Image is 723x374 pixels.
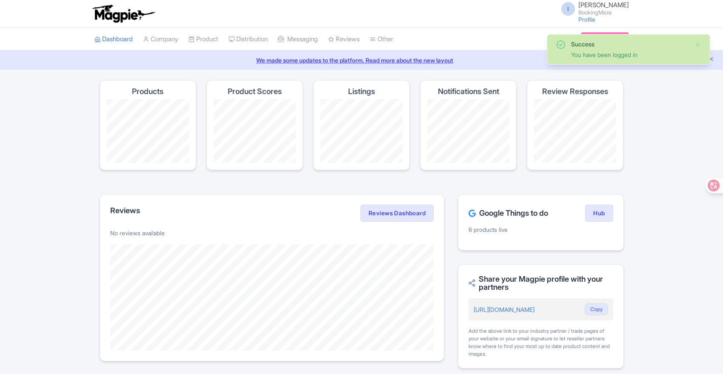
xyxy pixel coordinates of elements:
[571,40,688,49] div: Success
[571,50,688,59] div: You have been logged in
[278,28,318,51] a: Messaging
[360,205,434,222] a: Reviews Dashboard
[578,16,595,23] a: Profile
[585,303,608,315] button: Copy
[694,40,701,50] button: Close
[474,306,534,313] a: [URL][DOMAIN_NAME]
[578,1,629,9] span: [PERSON_NAME]
[228,87,282,96] h4: Product Scores
[5,56,718,65] a: We made some updates to the platform. Read more about the new layout
[328,28,360,51] a: Reviews
[556,2,629,15] a: I [PERSON_NAME] BookingMaze
[189,28,218,51] a: Product
[578,10,629,15] small: BookingMaze
[585,205,613,222] a: Hub
[561,2,575,16] span: I
[90,4,156,23] img: logo-ab69f6fb50320c5b225c76a69d11143b.png
[542,87,608,96] h4: Review Responses
[94,28,133,51] a: Dashboard
[229,28,268,51] a: Distribution
[469,225,613,234] p: 6 products live
[348,87,375,96] h4: Listings
[469,327,613,358] div: Add the above link to your industry partner / trade pages of your website or your email signature...
[469,209,548,217] h2: Google Things to do
[143,28,178,51] a: Company
[132,87,163,96] h4: Products
[469,275,613,292] h2: Share your Magpie profile with your partners
[438,87,499,96] h4: Notifications Sent
[370,28,393,51] a: Other
[110,228,434,237] p: No reviews available
[708,55,714,65] button: Close announcement
[110,206,140,215] h2: Reviews
[581,32,629,45] a: Subscription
